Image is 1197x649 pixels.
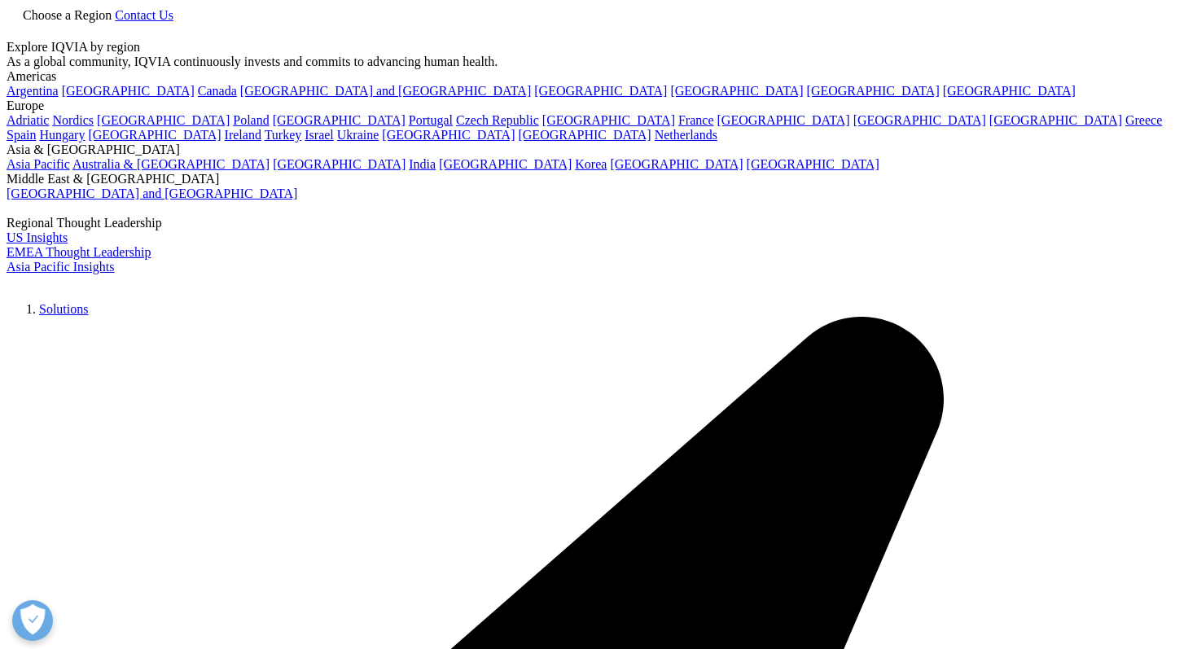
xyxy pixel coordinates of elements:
a: Poland [233,113,269,127]
a: Asia Pacific [7,157,70,171]
div: Middle East & [GEOGRAPHIC_DATA] [7,172,1190,186]
a: [GEOGRAPHIC_DATA] [747,157,879,171]
a: [GEOGRAPHIC_DATA] and [GEOGRAPHIC_DATA] [240,84,531,98]
a: [GEOGRAPHIC_DATA] [534,84,667,98]
span: Choose a Region [23,8,112,22]
a: [GEOGRAPHIC_DATA] [807,84,940,98]
a: Solutions [39,302,88,316]
a: [GEOGRAPHIC_DATA] [610,157,743,171]
a: [GEOGRAPHIC_DATA] [439,157,572,171]
a: Korea [575,157,607,171]
a: Greece [1125,113,1162,127]
a: Hungary [39,128,85,142]
a: [GEOGRAPHIC_DATA] [853,113,986,127]
a: Ukraine [337,128,379,142]
a: [GEOGRAPHIC_DATA] [717,113,850,127]
a: US Insights [7,230,68,244]
a: Contact Us [115,8,173,22]
a: [GEOGRAPHIC_DATA] [670,84,803,98]
a: [GEOGRAPHIC_DATA] [382,128,515,142]
a: Turkey [265,128,302,142]
a: Adriatic [7,113,49,127]
a: [GEOGRAPHIC_DATA] [62,84,195,98]
a: [GEOGRAPHIC_DATA] [97,113,230,127]
a: Argentina [7,84,59,98]
a: [GEOGRAPHIC_DATA] [273,113,406,127]
div: Americas [7,69,1190,84]
a: [GEOGRAPHIC_DATA] and [GEOGRAPHIC_DATA] [7,186,297,200]
a: [GEOGRAPHIC_DATA] [989,113,1122,127]
a: Australia & [GEOGRAPHIC_DATA] [72,157,270,171]
div: Regional Thought Leadership [7,216,1190,230]
a: Canada [198,84,237,98]
a: EMEA Thought Leadership [7,245,151,259]
a: [GEOGRAPHIC_DATA] [88,128,221,142]
a: [GEOGRAPHIC_DATA] [542,113,675,127]
div: Explore IQVIA by region [7,40,1190,55]
a: Ireland [225,128,261,142]
div: As a global community, IQVIA continuously invests and commits to advancing human health. [7,55,1190,69]
div: Asia & [GEOGRAPHIC_DATA] [7,143,1190,157]
a: Nordics [52,113,94,127]
a: Israel [305,128,334,142]
a: Netherlands [655,128,717,142]
a: France [678,113,714,127]
button: Abrir preferencias [12,600,53,641]
a: Portugal [409,113,453,127]
a: India [409,157,436,171]
a: Czech Republic [456,113,539,127]
a: Asia Pacific Insights [7,260,114,274]
div: Europe [7,99,1190,113]
a: [GEOGRAPHIC_DATA] [518,128,651,142]
a: Spain [7,128,36,142]
a: [GEOGRAPHIC_DATA] [943,84,1076,98]
a: [GEOGRAPHIC_DATA] [273,157,406,171]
